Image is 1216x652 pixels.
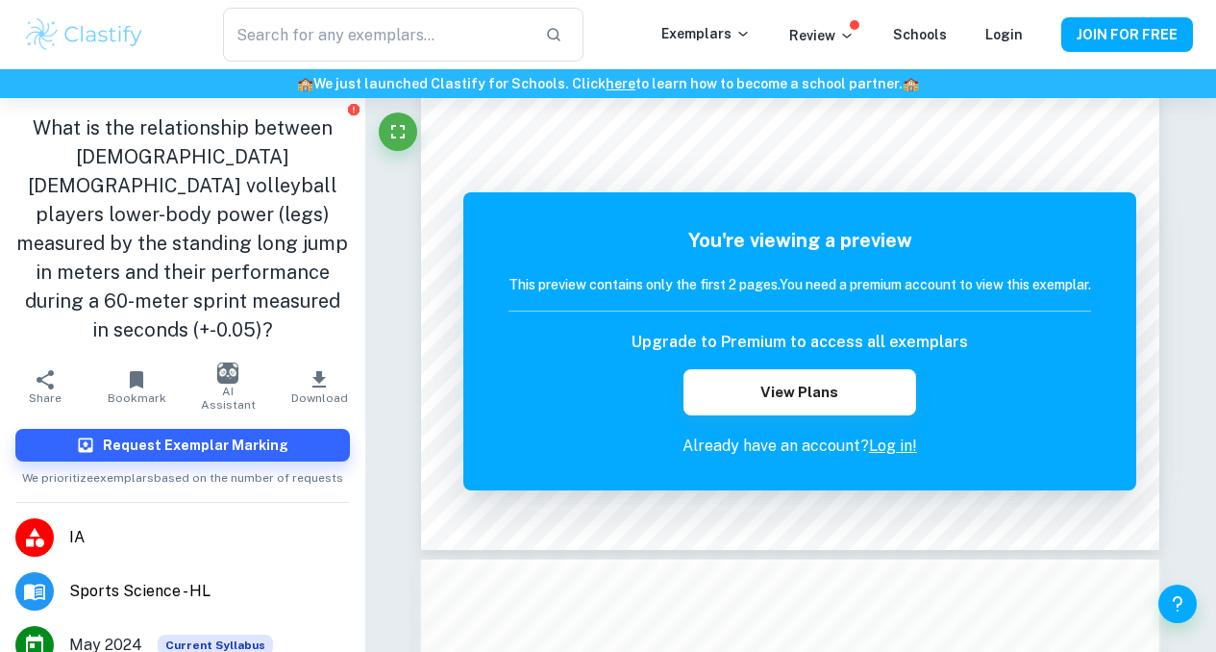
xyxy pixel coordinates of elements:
p: Already have an account? [509,435,1091,458]
h6: This preview contains only the first 2 pages. You need a premium account to view this exemplar. [509,274,1091,295]
span: Share [29,391,62,405]
span: Bookmark [108,391,166,405]
button: Download [274,360,365,414]
h1: What is the relationship between [DEMOGRAPHIC_DATA] [DEMOGRAPHIC_DATA] volleyball players lower-b... [15,113,350,344]
input: Search for any exemplars... [223,8,531,62]
img: AI Assistant [217,363,238,384]
span: AI Assistant [194,385,262,412]
span: IA [69,526,350,549]
button: Help and Feedback [1158,585,1197,623]
h6: Upgrade to Premium to access all exemplars [632,331,968,354]
button: Fullscreen [379,113,417,151]
button: Bookmark [91,360,183,414]
span: Download [291,391,348,405]
a: Schools [893,27,947,42]
span: 🏫 [903,76,919,91]
a: here [606,76,635,91]
a: Log in! [869,437,917,455]
p: Exemplars [661,23,751,44]
button: Request Exemplar Marking [15,429,350,462]
button: Report issue [347,102,361,116]
span: We prioritize exemplars based on the number of requests [22,462,343,487]
button: View Plans [683,369,916,415]
h6: We just launched Clastify for Schools. Click to learn how to become a school partner. [4,73,1212,94]
span: Sports Science - HL [69,580,350,603]
img: Clastify logo [23,15,145,54]
a: Login [985,27,1023,42]
h5: You're viewing a preview [509,226,1091,255]
p: Review [789,25,855,46]
span: 🏫 [297,76,313,91]
button: JOIN FOR FREE [1061,17,1193,52]
h6: Request Exemplar Marking [103,435,288,456]
button: AI Assistant [183,360,274,414]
